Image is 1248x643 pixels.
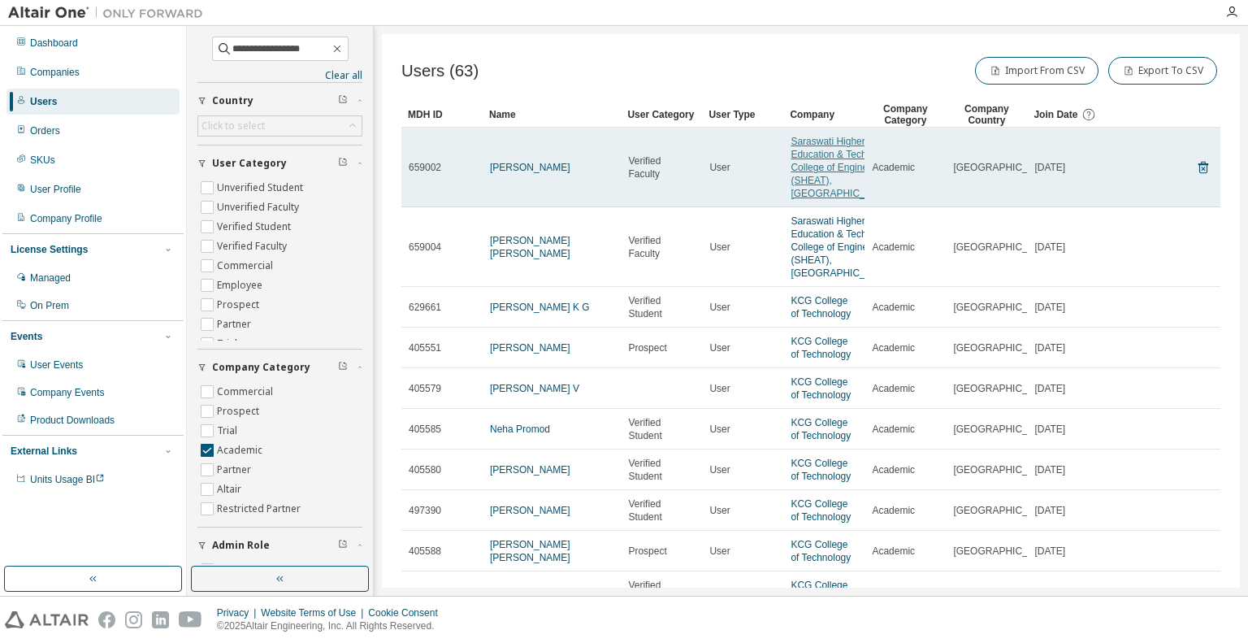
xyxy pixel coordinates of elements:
[217,441,266,460] label: Academic
[217,295,262,315] label: Prospect
[709,161,730,174] span: User
[409,423,441,436] span: 405585
[490,342,570,354] a: [PERSON_NAME]
[628,497,695,524] span: Verified Student
[628,545,666,558] span: Prospect
[409,301,441,314] span: 629661
[217,606,261,619] div: Privacy
[261,606,368,619] div: Website Terms of Use
[409,545,441,558] span: 405588
[953,161,1055,174] span: [GEOGRAPHIC_DATA]
[490,505,570,516] a: [PERSON_NAME]
[197,528,362,563] button: Admin Role
[5,611,89,628] img: altair_logo.svg
[490,539,570,563] a: [PERSON_NAME] [PERSON_NAME]
[708,102,777,128] div: User Type
[212,157,287,170] span: User Category
[212,539,270,552] span: Admin Role
[872,463,915,476] span: Academic
[338,94,348,107] span: Clear filter
[30,154,55,167] div: SKUs
[217,460,254,480] label: Partner
[217,560,242,580] label: Root
[30,183,81,196] div: User Profile
[628,579,695,605] span: Verified Student
[791,336,851,360] a: KCG College of Technology
[1034,161,1065,174] span: [DATE]
[1108,57,1217,85] button: Export To CSV
[791,539,851,563] a: KCG College of Technology
[338,157,348,170] span: Clear filter
[490,464,570,476] a: [PERSON_NAME]
[217,499,304,519] label: Restricted Partner
[953,382,1055,395] span: [GEOGRAPHIC_DATA]
[217,402,262,421] label: Prospect
[217,217,294,237] label: Verified Student
[1034,241,1065,254] span: [DATE]
[409,463,441,476] span: 405580
[152,611,169,628] img: linkedin.svg
[872,341,915,354] span: Academic
[628,341,666,354] span: Prospect
[975,57,1098,85] button: Import From CSV
[30,37,78,50] div: Dashboard
[953,504,1055,517] span: [GEOGRAPHIC_DATA]
[409,241,441,254] span: 659004
[30,95,57,108] div: Users
[872,301,915,314] span: Academic
[217,480,245,499] label: Altair
[1034,301,1065,314] span: [DATE]
[30,66,80,79] div: Companies
[1081,107,1096,122] svg: Date when the user was first added or directly signed up. If the user was deleted and later re-ad...
[11,330,42,343] div: Events
[709,382,730,395] span: User
[30,299,69,312] div: On Prem
[709,341,730,354] span: User
[709,504,730,517] span: User
[628,294,695,320] span: Verified Student
[217,421,240,441] label: Trial
[217,315,254,334] label: Partner
[368,606,447,619] div: Cookie Consent
[217,382,276,402] label: Commercial
[338,361,348,374] span: Clear filter
[408,102,476,128] div: MDH ID
[872,545,915,558] span: Academic
[401,62,479,80] span: Users (63)
[872,161,915,174] span: Academic
[1034,382,1065,395] span: [DATE]
[791,295,851,319] a: KCG College of Technology
[409,382,441,395] span: 405579
[490,162,570,173] a: [PERSON_NAME]
[627,102,695,128] div: User Category
[1034,463,1065,476] span: [DATE]
[201,119,265,133] div: Click to select
[791,498,851,523] a: KCG College of Technology
[217,276,266,295] label: Employee
[30,212,102,225] div: Company Profile
[98,611,115,628] img: facebook.svg
[490,424,550,435] a: Neha Promod
[1034,341,1065,354] span: [DATE]
[212,94,253,107] span: Country
[217,198,302,217] label: Unverified Faculty
[709,463,730,476] span: User
[197,83,362,119] button: Country
[30,124,60,137] div: Orders
[30,272,71,285] div: Managed
[30,358,83,371] div: User Events
[197,350,362,385] button: Company Category
[953,463,1055,476] span: [GEOGRAPHIC_DATA]
[409,504,441,517] span: 497390
[1034,585,1065,598] span: [DATE]
[338,539,348,552] span: Clear filter
[30,414,115,427] div: Product Downloads
[791,580,851,604] a: KCG College of Technology
[197,146,362,181] button: User Category
[790,102,858,128] div: Company
[11,445,77,458] div: External Links
[628,416,695,442] span: Verified Student
[125,611,142,628] img: instagram.svg
[953,301,1055,314] span: [GEOGRAPHIC_DATA]
[490,383,579,394] a: [PERSON_NAME] V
